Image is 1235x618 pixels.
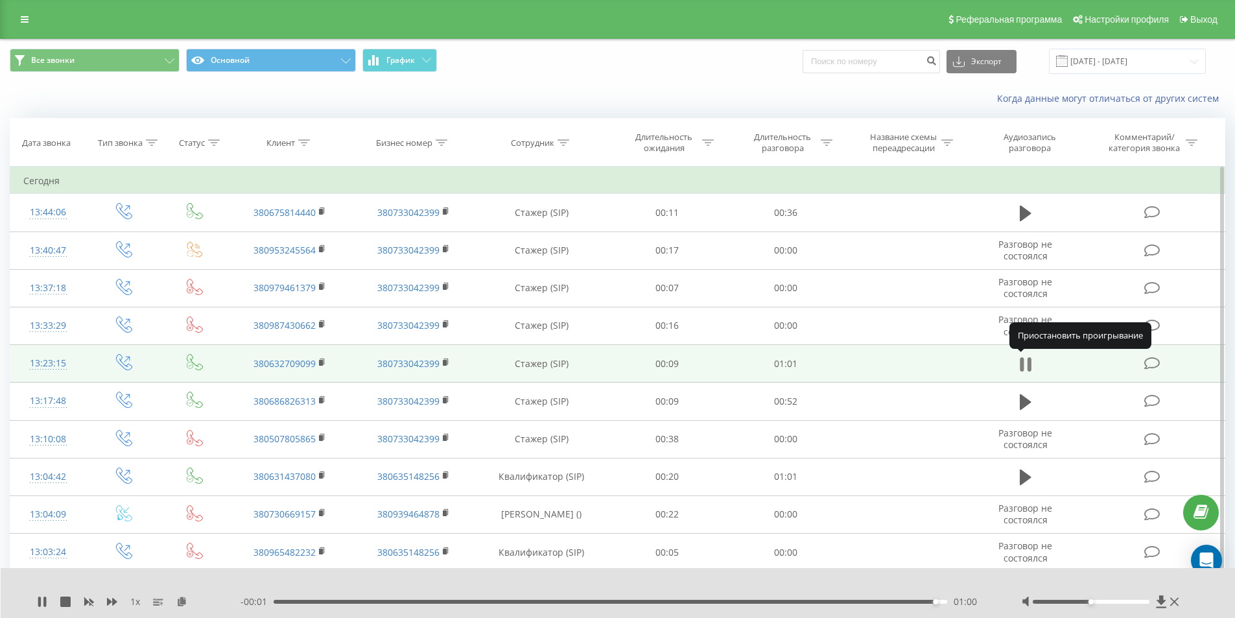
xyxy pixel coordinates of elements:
[22,137,71,149] div: Дата звонка
[987,132,1072,154] div: Аудиозапись разговора
[727,383,845,420] td: 00:52
[253,357,316,370] a: 380632709099
[266,137,295,149] div: Клиент
[377,357,440,370] a: 380733042399
[23,351,73,376] div: 13:23:15
[933,599,938,604] div: Accessibility label
[179,137,205,149] div: Статус
[475,420,608,458] td: Стажер (SIP)
[608,495,727,533] td: 00:22
[1107,132,1182,154] div: Комментарий/категория звонка
[253,244,316,256] a: 380953245564
[10,49,180,72] button: Все звонки
[377,433,440,445] a: 380733042399
[386,56,415,65] span: График
[23,540,73,565] div: 13:03:24
[98,137,143,149] div: Тип звонка
[377,508,440,520] a: 380939464878
[748,132,817,154] div: Длительность разговора
[475,458,608,495] td: Квалификатор (SIP)
[475,194,608,232] td: Стажер (SIP)
[511,137,554,149] div: Сотрудник
[377,281,440,294] a: 380733042399
[377,395,440,407] a: 380733042399
[1085,14,1169,25] span: Настройки профиля
[377,206,440,219] a: 380733042399
[954,595,977,608] span: 01:00
[727,307,845,344] td: 00:00
[608,420,727,458] td: 00:38
[10,168,1225,194] td: Сегодня
[629,132,699,154] div: Длительность ожидания
[998,276,1052,300] span: Разговор не состоялся
[727,458,845,495] td: 01:01
[727,420,845,458] td: 00:00
[253,319,316,331] a: 380987430662
[23,276,73,301] div: 13:37:18
[377,244,440,256] a: 380733042399
[727,269,845,307] td: 00:00
[997,92,1225,104] a: Когда данные могут отличаться от других систем
[608,307,727,344] td: 00:16
[608,232,727,269] td: 00:17
[23,388,73,414] div: 13:17:48
[608,194,727,232] td: 00:11
[253,508,316,520] a: 380730669157
[23,427,73,452] div: 13:10:08
[803,50,940,73] input: Поиск по номеру
[376,137,432,149] div: Бизнес номер
[23,502,73,527] div: 13:04:09
[475,345,608,383] td: Стажер (SIP)
[998,502,1052,526] span: Разговор не состоялся
[608,458,727,495] td: 00:20
[186,49,356,72] button: Основной
[947,50,1017,73] button: Экспорт
[362,49,437,72] button: График
[956,14,1062,25] span: Реферальная программа
[998,427,1052,451] span: Разговор не состоялся
[23,464,73,490] div: 13:04:42
[727,232,845,269] td: 00:00
[1088,599,1094,604] div: Accessibility label
[998,313,1052,337] span: Разговор не состоялся
[23,238,73,263] div: 13:40:47
[475,232,608,269] td: Стажер (SIP)
[253,281,316,294] a: 380979461379
[130,595,140,608] span: 1 x
[475,307,608,344] td: Стажер (SIP)
[727,495,845,533] td: 00:00
[31,55,75,65] span: Все звонки
[377,470,440,482] a: 380635148256
[241,595,274,608] span: - 00:01
[727,194,845,232] td: 00:36
[998,238,1052,262] span: Разговор не состоялся
[253,546,316,558] a: 380965482232
[727,534,845,571] td: 00:00
[608,269,727,307] td: 00:07
[1009,322,1151,348] div: Приостановить проигрывание
[23,313,73,339] div: 13:33:29
[1191,545,1222,576] div: Open Intercom Messenger
[253,206,316,219] a: 380675814440
[253,470,316,482] a: 380631437080
[608,534,727,571] td: 00:05
[608,383,727,420] td: 00:09
[475,269,608,307] td: Стажер (SIP)
[475,534,608,571] td: Квалификатор (SIP)
[1190,14,1217,25] span: Выход
[377,546,440,558] a: 380635148256
[998,540,1052,564] span: Разговор не состоялся
[475,495,608,533] td: [PERSON_NAME] ()
[253,395,316,407] a: 380686826313
[727,345,845,383] td: 01:01
[253,433,316,445] a: 380507805865
[377,319,440,331] a: 380733042399
[608,345,727,383] td: 00:09
[475,383,608,420] td: Стажер (SIP)
[23,200,73,225] div: 13:44:06
[869,132,938,154] div: Название схемы переадресации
